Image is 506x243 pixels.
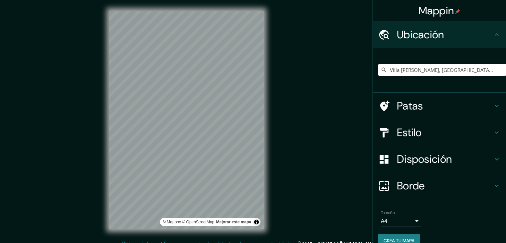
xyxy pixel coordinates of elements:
[373,119,506,146] div: Estilo
[216,220,251,224] a: Map feedback
[419,4,454,18] font: Mappin
[397,152,452,166] font: Disposición
[381,210,395,215] font: Tamaño
[447,217,499,236] iframe: Lanzador de widgets de ayuda
[397,125,422,139] font: Estilo
[373,172,506,199] div: Borde
[373,146,506,172] div: Disposición
[397,99,423,113] font: Patas
[109,11,264,229] canvas: Mapa
[397,179,425,193] font: Borde
[253,218,260,226] button: Activar o desactivar atribución
[373,93,506,119] div: Patas
[397,28,444,42] font: Ubicación
[381,217,388,224] font: A4
[163,220,181,224] font: © Mapbox
[381,216,421,226] div: A4
[182,220,214,224] font: © OpenStreetMap
[182,220,214,224] a: Mapa de OpenStreet
[378,64,506,76] input: Elige tu ciudad o zona
[373,21,506,48] div: Ubicación
[455,9,460,14] img: pin-icon.png
[163,220,181,224] a: Mapbox
[216,220,251,224] font: Mejorar este mapa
